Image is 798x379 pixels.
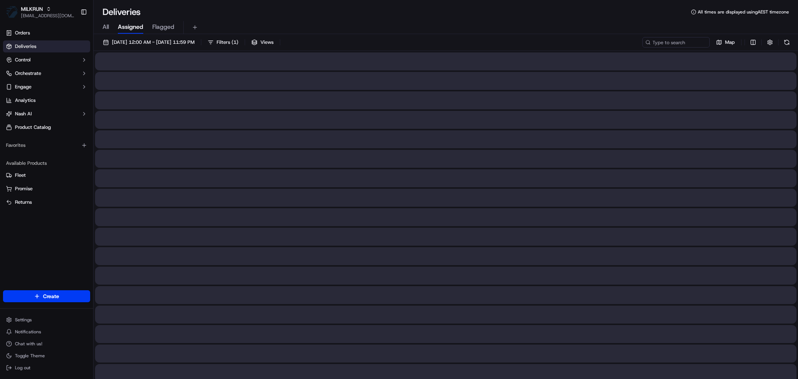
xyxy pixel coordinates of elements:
div: Available Products [3,157,90,169]
span: Assigned [118,22,143,31]
span: Notifications [15,329,41,335]
button: Settings [3,315,90,325]
a: Returns [6,199,87,206]
span: Chat with us! [15,341,42,347]
button: Map [713,37,738,48]
button: Refresh [782,37,792,48]
span: Flagged [152,22,174,31]
span: ( 1 ) [232,39,238,46]
button: Toggle Theme [3,351,90,361]
button: [EMAIL_ADDRESS][DOMAIN_NAME] [21,13,74,19]
span: [DATE] 12:00 AM - [DATE] 11:59 PM [112,39,195,46]
a: Deliveries [3,40,90,52]
button: Promise [3,183,90,195]
a: Product Catalog [3,121,90,133]
span: Create [43,292,59,300]
button: MILKRUNMILKRUN[EMAIL_ADDRESS][DOMAIN_NAME] [3,3,77,21]
a: Analytics [3,94,90,106]
span: Map [725,39,735,46]
a: Orders [3,27,90,39]
h1: Deliveries [103,6,141,18]
span: Returns [15,199,32,206]
span: Toggle Theme [15,353,45,359]
button: Create [3,290,90,302]
span: Control [15,57,31,63]
span: Orders [15,30,30,36]
span: Log out [15,365,30,371]
span: Analytics [15,97,36,104]
span: Filters [217,39,238,46]
button: Nash AI [3,108,90,120]
button: Log out [3,363,90,373]
button: Fleet [3,169,90,181]
span: Orchestrate [15,70,41,77]
button: Returns [3,196,90,208]
button: Orchestrate [3,67,90,79]
span: Settings [15,317,32,323]
span: Engage [15,84,31,90]
span: All [103,22,109,31]
a: Promise [6,185,87,192]
button: MILKRUN [21,5,43,13]
span: Nash AI [15,110,32,117]
button: Views [248,37,277,48]
img: MILKRUN [6,6,18,18]
span: Views [260,39,273,46]
button: Engage [3,81,90,93]
span: All times are displayed using AEST timezone [698,9,789,15]
button: [DATE] 12:00 AM - [DATE] 11:59 PM [100,37,198,48]
button: Filters(1) [204,37,242,48]
button: Control [3,54,90,66]
div: Favorites [3,139,90,151]
span: Deliveries [15,43,36,50]
button: Notifications [3,327,90,337]
a: Fleet [6,172,87,179]
span: Promise [15,185,33,192]
input: Type to search [642,37,710,48]
span: Fleet [15,172,26,179]
span: Product Catalog [15,124,51,131]
button: Chat with us! [3,339,90,349]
